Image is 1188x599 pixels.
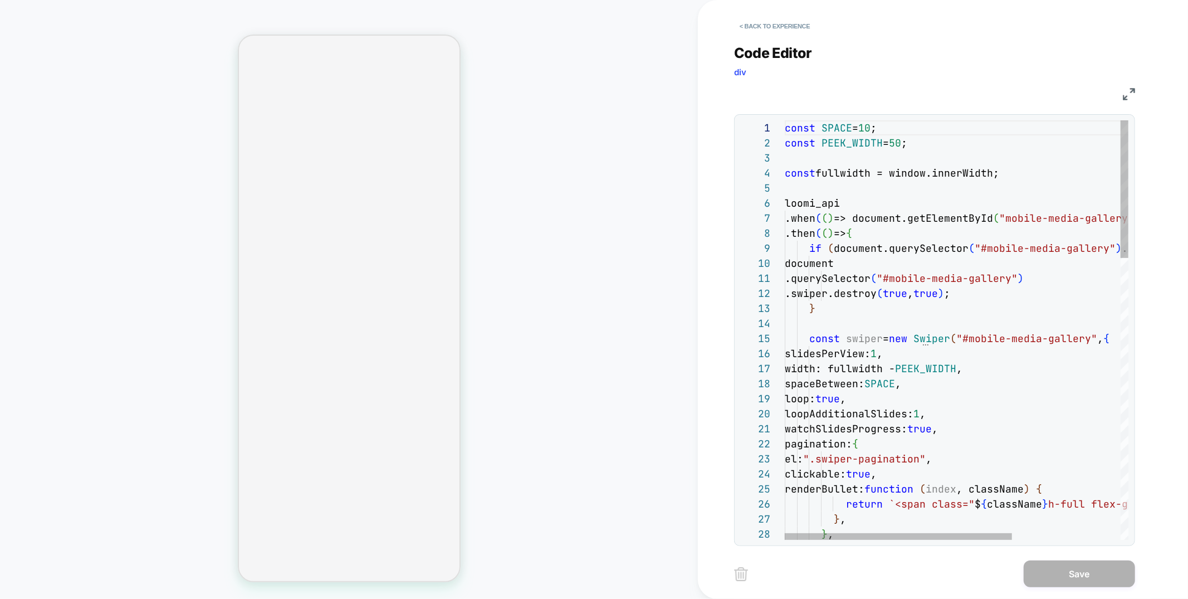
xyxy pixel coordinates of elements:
[846,498,883,510] span: return
[785,377,864,390] span: spaceBetween:
[975,498,981,510] span: $
[815,392,840,405] span: true
[999,212,1134,225] span: "mobile-media-gallery"
[840,513,846,525] span: ,
[895,362,956,375] span: PEEK_WIDTH
[822,121,852,134] span: SPACE
[822,137,883,149] span: PEEK_WIDTH
[871,347,877,360] span: 1
[734,67,746,77] span: div
[1042,498,1048,510] span: }
[1018,272,1024,285] span: )
[740,331,770,346] div: 15
[740,211,770,226] div: 7
[740,466,770,481] div: 24
[871,272,877,285] span: (
[1123,88,1135,100] img: fullscreen
[871,121,877,134] span: ;
[785,121,815,134] span: const
[852,121,858,134] span: =
[1097,332,1103,345] span: ,
[883,287,907,300] span: true
[877,272,1018,285] span: "#mobile-media-gallery"
[740,391,770,406] div: 19
[969,242,975,255] span: (
[981,498,987,510] span: {
[785,197,840,210] span: loomi_api
[803,452,926,465] span: ".swiper-pagination"
[901,137,907,149] span: ;
[993,212,999,225] span: (
[785,287,877,300] span: .swiper.destroy
[883,137,889,149] span: =
[864,483,913,495] span: function
[889,137,901,149] span: 50
[740,271,770,286] div: 11
[740,406,770,421] div: 20
[740,361,770,376] div: 17
[740,496,770,512] div: 26
[740,226,770,241] div: 8
[828,528,834,540] span: ,
[785,167,815,179] span: const
[956,483,1024,495] span: , className
[1103,332,1109,345] span: {
[1036,483,1042,495] span: {
[822,227,828,240] span: (
[926,483,956,495] span: index
[740,451,770,466] div: 23
[889,332,907,345] span: new
[877,347,883,360] span: ,
[864,377,895,390] span: SPACE
[785,437,852,450] span: pagination:
[828,212,834,225] span: )
[785,272,871,285] span: .querySelector
[920,483,926,495] span: (
[740,256,770,271] div: 10
[932,422,938,435] span: ,
[785,422,907,435] span: watchSlidesProgress:
[840,392,846,405] span: ,
[956,332,1097,345] span: "#mobile-media-gallery"
[740,135,770,150] div: 2
[734,567,748,581] img: delete
[740,120,770,135] div: 1
[740,346,770,361] div: 16
[785,257,834,270] span: document
[889,498,975,510] span: `<span class="
[938,287,944,300] span: )
[740,241,770,256] div: 9
[809,302,815,315] span: }
[846,227,852,240] span: {
[734,17,815,35] button: < Back to experience
[834,212,993,225] span: => document.getElementById
[883,332,889,345] span: =
[785,362,895,375] span: width: fullwidth -
[809,332,840,345] span: const
[809,242,822,255] span: if
[822,212,828,225] span: (
[740,316,770,331] div: 14
[740,481,770,496] div: 25
[975,242,1116,255] span: "#mobile-media-gallery"
[785,212,815,225] span: .when
[1116,242,1122,255] span: )
[920,407,926,420] span: ,
[950,332,956,345] span: (
[785,407,913,420] span: loopAdditionalSlides:
[926,452,932,465] span: ,
[740,181,770,196] div: 5
[907,422,932,435] span: true
[740,421,770,436] div: 21
[907,287,913,300] span: ,
[846,332,883,345] span: swiper
[828,227,834,240] span: )
[834,513,840,525] span: }
[822,528,828,540] span: }
[740,527,770,542] div: 28
[740,150,770,165] div: 3
[944,287,950,300] span: ;
[913,407,920,420] span: 1
[785,452,803,465] span: el:
[785,347,871,360] span: slidesPerView:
